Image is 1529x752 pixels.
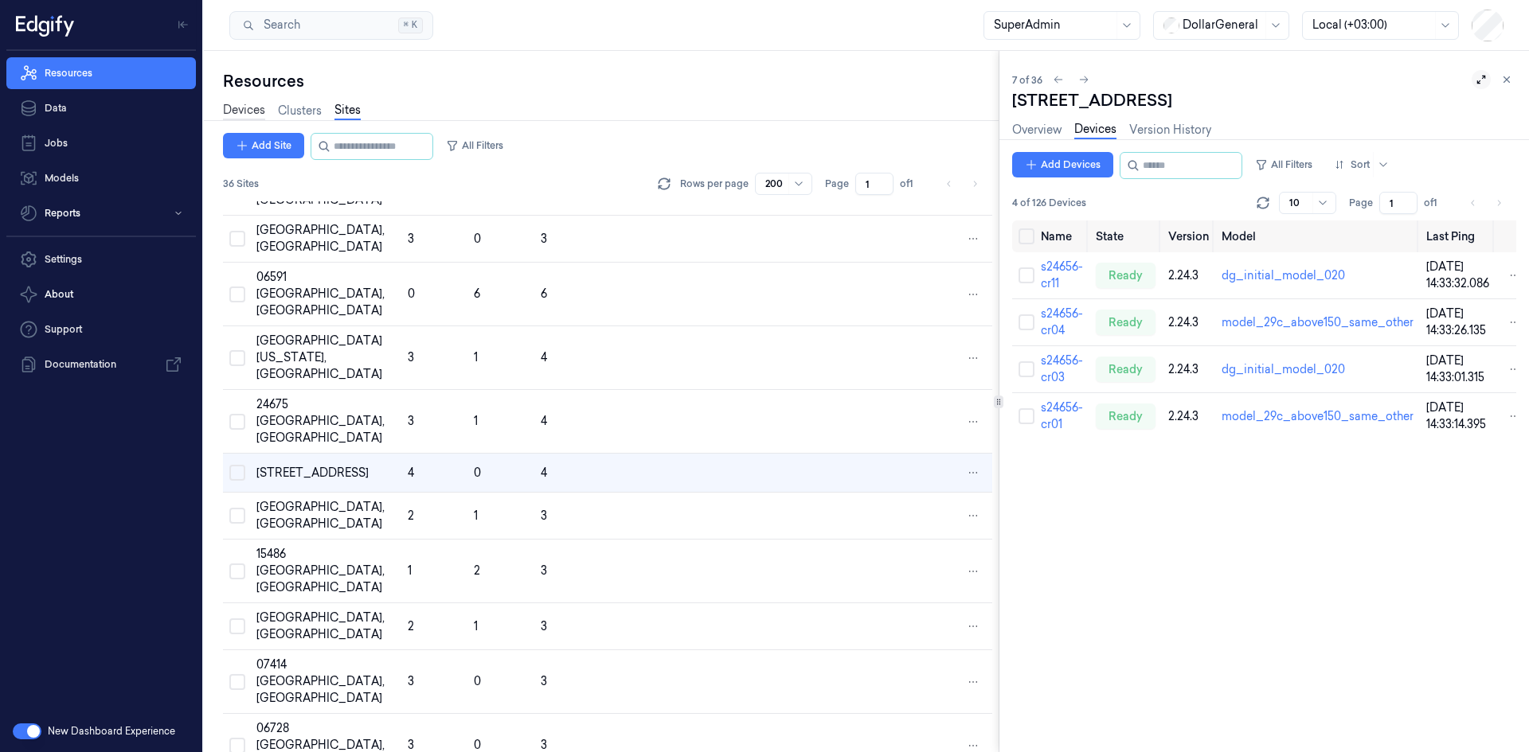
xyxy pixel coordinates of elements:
a: Clusters [278,103,322,119]
div: 2.24.3 [1168,267,1209,284]
div: [GEOGRAPHIC_DATA], [GEOGRAPHIC_DATA] [256,499,395,532]
button: Select row [229,674,245,690]
span: 0 [408,286,415,301]
button: Select row [229,414,245,430]
button: Select row [1019,314,1034,330]
button: Select row [229,563,245,579]
span: 1 [474,508,478,523]
div: ready [1096,403,1156,429]
span: 3 [541,563,547,578]
span: 3 [408,232,414,246]
span: 1 [408,563,412,578]
span: 1 [474,414,478,428]
button: About [6,279,196,310]
button: Select row [1019,408,1034,424]
span: 0 [474,674,481,688]
span: 4 [541,350,547,364]
button: Add Devices [1012,152,1113,177]
div: ready [1096,263,1156,288]
span: 3 [408,350,414,364]
span: Page [1349,196,1373,210]
a: Sites [334,102,361,120]
button: Select row [1019,361,1034,377]
span: 1 [474,619,478,633]
button: Add Site [223,133,304,158]
a: Support [6,314,196,345]
button: Select row [229,286,245,302]
span: 3 [541,508,547,523]
div: [STREET_ADDRESS] [256,465,395,481]
span: 4 [541,414,547,428]
button: All Filters [1249,152,1319,177]
button: Reports [6,197,196,229]
span: 2 [474,563,480,578]
button: Select all [1019,228,1034,244]
span: of 1 [1424,196,1449,210]
th: Name [1034,220,1089,252]
span: 0 [474,466,481,480]
div: [DATE] 14:33:32.086 [1426,259,1489,292]
div: model_29c_above150_same_other [1222,408,1414,425]
div: dg_initial_model_020 [1222,267,1414,284]
a: Overview [1012,122,1062,138]
a: Devices [223,102,265,120]
button: Select row [229,508,245,524]
div: ready [1096,357,1156,382]
button: Toggle Navigation [170,12,196,37]
p: Rows per page [680,177,749,191]
div: 24675 [GEOGRAPHIC_DATA], [GEOGRAPHIC_DATA] [256,396,395,446]
button: All Filters [440,133,510,158]
div: [GEOGRAPHIC_DATA], [GEOGRAPHIC_DATA] [256,222,395,255]
div: [GEOGRAPHIC_DATA], [GEOGRAPHIC_DATA] [256,610,395,643]
a: s24656-cr01 [1041,400,1083,431]
span: 3 [408,738,414,752]
button: Select row [1019,267,1034,283]
span: of 1 [900,177,925,191]
a: s24656-cr03 [1041,353,1083,384]
nav: pagination [938,173,986,195]
div: dg_initial_model_020 [1222,361,1414,378]
span: 4 [408,466,414,480]
button: Select row [229,465,245,481]
a: Jobs [6,127,196,159]
a: Data [6,92,196,124]
span: 2 [408,508,414,523]
span: 6 [541,286,547,301]
nav: pagination [1462,192,1510,214]
span: 3 [541,738,547,752]
div: 2.24.3 [1168,408,1209,425]
a: Resources [6,57,196,89]
div: 2.24.3 [1168,361,1209,378]
div: [DATE] 14:33:14.395 [1426,399,1489,433]
button: Select row [229,350,245,366]
div: [DATE] 14:33:26.135 [1426,306,1489,339]
span: 7 of 36 [1012,73,1042,87]
a: Documentation [6,349,196,380]
span: 0 [474,738,481,752]
button: Search⌘K [229,11,433,40]
span: 3 [541,619,547,633]
a: Devices [1074,121,1116,139]
div: [GEOGRAPHIC_DATA][US_STATE], [GEOGRAPHIC_DATA] [256,333,395,383]
div: ready [1096,310,1156,335]
span: Search [257,17,300,33]
span: Page [825,177,849,191]
div: 15486 [GEOGRAPHIC_DATA], [GEOGRAPHIC_DATA] [256,546,395,596]
a: Version History [1129,122,1211,138]
th: Last Ping [1420,220,1496,252]
button: Select row [229,231,245,247]
div: [STREET_ADDRESS] [1012,89,1172,111]
span: 3 [541,674,547,688]
th: State [1089,220,1162,252]
span: 3 [408,414,414,428]
button: Select row [229,618,245,634]
span: 1 [474,350,478,364]
th: Model [1215,220,1420,252]
th: Version [1162,220,1215,252]
div: 2.24.3 [1168,314,1209,331]
span: 6 [474,286,480,301]
a: s24656-cr11 [1041,259,1083,290]
div: [DATE] 14:33:01.315 [1426,353,1489,386]
a: s24656-cr04 [1041,306,1083,337]
span: 4 [541,466,547,480]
